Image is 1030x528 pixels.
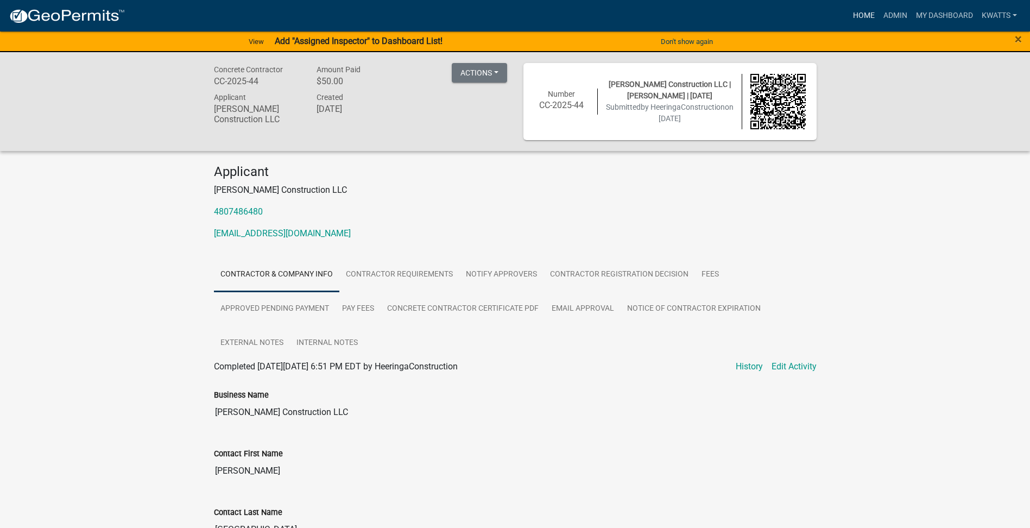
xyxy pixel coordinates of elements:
a: Internal Notes [290,326,364,361]
span: Created [317,93,343,102]
a: Home [849,5,879,26]
span: [PERSON_NAME] Construction LLC | [PERSON_NAME] | [DATE] [609,80,731,100]
button: Actions [452,63,507,83]
h6: [PERSON_NAME] Construction LLC [214,104,301,124]
a: Notify Approvers [459,257,544,292]
h6: $50.00 [317,76,403,86]
label: Contact First Name [214,450,283,458]
button: Close [1015,33,1022,46]
a: History [736,360,763,373]
span: Submitted on [DATE] [606,103,734,123]
span: Completed [DATE][DATE] 6:51 PM EDT by HeeringaConstruction [214,361,458,372]
span: × [1015,32,1022,47]
h4: Applicant [214,164,817,180]
span: Applicant [214,93,246,102]
a: Concrete Contractor Certificate PDF [381,292,545,326]
h6: CC-2025-44 [214,76,301,86]
a: 4807486480 [214,206,263,217]
a: Edit Activity [772,360,817,373]
a: My Dashboard [912,5,977,26]
a: External Notes [214,326,290,361]
label: Business Name [214,392,269,399]
label: Contact Last Name [214,509,282,517]
h6: CC-2025-44 [534,100,590,110]
a: Notice of Contractor Expiration [621,292,767,326]
span: by HeeringaConstruction [641,103,725,111]
img: QR code [750,74,806,129]
button: Don't show again [656,33,717,51]
h6: [DATE] [317,104,403,114]
a: View [244,33,268,51]
a: Pay Fees [336,292,381,326]
a: Contractor Requirements [339,257,459,292]
a: Kwatts [977,5,1021,26]
a: Admin [879,5,912,26]
span: Amount Paid [317,65,361,74]
span: Concrete Contractor [214,65,283,74]
a: Contractor & Company Info [214,257,339,292]
a: Email Approval [545,292,621,326]
a: [EMAIL_ADDRESS][DOMAIN_NAME] [214,228,351,238]
a: Fees [695,257,725,292]
a: Contractor Registration Decision [544,257,695,292]
span: Number [548,90,575,98]
a: Approved Pending Payment [214,292,336,326]
strong: Add "Assigned Inspector" to Dashboard List! [275,36,443,46]
p: [PERSON_NAME] Construction LLC [214,184,817,197]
